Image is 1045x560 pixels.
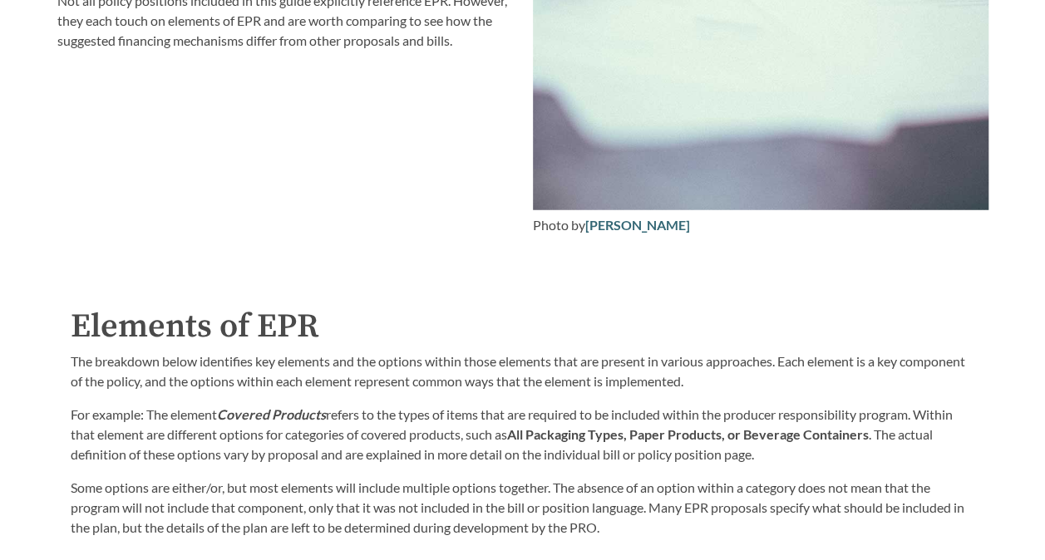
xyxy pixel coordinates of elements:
p: The breakdown below identifies key elements and the options within those elements that are presen... [71,351,975,391]
p: Some options are either/or, but most elements will include multiple options together. The absence... [71,478,975,538]
strong: Covered Products [217,406,326,422]
strong: All Packaging Types, Paper Products, or Beverage Containers [507,426,869,442]
div: Photo by [533,215,988,235]
h2: Elements of EPR [71,302,975,351]
p: For example: The element refers to the types of items that are required to be included within the... [71,405,975,464]
a: [PERSON_NAME] [585,217,690,233]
